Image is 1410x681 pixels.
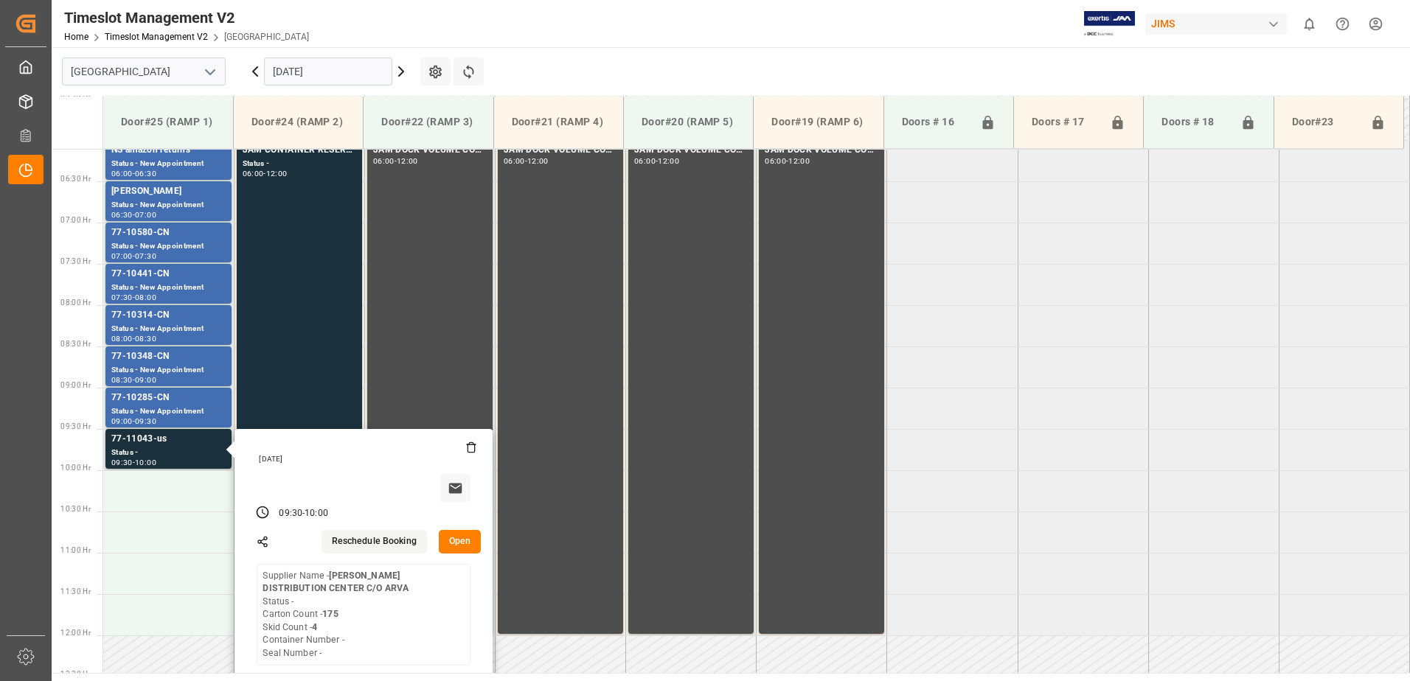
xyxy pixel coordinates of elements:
[60,298,91,307] span: 08:00 Hr
[1145,10,1293,38] button: JIMS
[279,507,302,520] div: 09:30
[135,377,156,383] div: 09:00
[263,570,465,660] div: Supplier Name - Status - Carton Count - Skid Count - Container Number - Seal Number -
[111,418,133,425] div: 09:00
[264,57,392,85] input: DD.MM.YYYY
[375,108,481,136] div: Door#22 (RAMP 3)
[111,405,226,418] div: Status - New Appointment
[133,335,135,342] div: -
[60,629,91,637] span: 12:00 Hr
[135,170,156,177] div: 06:30
[322,609,338,619] b: 175
[263,170,265,177] div: -
[254,454,476,464] div: [DATE]
[634,158,656,164] div: 06:00
[1156,108,1234,136] div: Doors # 18
[133,253,135,259] div: -
[111,170,133,177] div: 06:00
[111,253,133,259] div: 07:00
[111,447,226,459] div: Status -
[60,340,91,348] span: 08:30 Hr
[527,158,549,164] div: 12:00
[302,507,305,520] div: -
[373,143,487,158] div: JAM DOCK VOLUME CONTROL
[135,294,156,301] div: 08:00
[135,418,156,425] div: 09:30
[765,158,786,164] div: 06:00
[135,253,156,259] div: 07:30
[312,622,317,632] b: 4
[111,364,226,377] div: Status - New Appointment
[60,216,91,224] span: 07:00 Hr
[525,158,527,164] div: -
[634,143,748,158] div: JAM DOCK VOLUME CONTROL
[636,108,741,136] div: Door#20 (RAMP 5)
[243,158,356,170] div: Status -
[765,108,871,136] div: Door#19 (RAMP 6)
[111,459,133,466] div: 09:30
[504,158,525,164] div: 06:00
[395,158,397,164] div: -
[1326,7,1359,41] button: Help Center
[135,459,156,466] div: 10:00
[111,199,226,212] div: Status - New Appointment
[111,294,133,301] div: 07:30
[111,184,226,199] div: [PERSON_NAME]
[1026,108,1104,136] div: Doors # 17
[60,546,91,554] span: 11:00 Hr
[62,57,226,85] input: Type to search/select
[786,158,788,164] div: -
[60,670,91,678] span: 12:30 Hr
[246,108,351,136] div: Door#24 (RAMP 2)
[504,143,617,158] div: JAM DOCK VOLUME CONTROL
[111,267,226,282] div: 77-10441-CN
[788,158,810,164] div: 12:00
[64,7,309,29] div: Timeslot Management V2
[111,432,226,447] div: 77-11043-us
[133,170,135,177] div: -
[656,158,658,164] div: -
[243,143,356,158] div: JAM CONTAINER RESERVED
[439,530,482,553] button: Open
[60,257,91,265] span: 07:30 Hr
[133,377,135,383] div: -
[133,212,135,218] div: -
[198,60,220,83] button: open menu
[60,587,91,596] span: 11:30 Hr
[60,505,91,513] span: 10:30 Hr
[60,175,91,183] span: 06:30 Hr
[658,158,679,164] div: 12:00
[133,418,135,425] div: -
[135,335,156,342] div: 08:30
[322,530,427,553] button: Reschedule Booking
[60,422,91,430] span: 09:30 Hr
[60,381,91,389] span: 09:00 Hr
[111,158,226,170] div: Status - New Appointment
[111,349,226,364] div: 77-10348-CN
[115,108,221,136] div: Door#25 (RAMP 1)
[111,308,226,323] div: 77-10314-CN
[1084,11,1135,37] img: Exertis%20JAM%20-%20Email%20Logo.jpg_1722504956.jpg
[305,507,328,520] div: 10:00
[896,108,974,136] div: Doors # 16
[133,294,135,301] div: -
[1286,108,1364,136] div: Door#23
[111,323,226,335] div: Status - New Appointment
[506,108,611,136] div: Door#21 (RAMP 4)
[111,377,133,383] div: 08:30
[397,158,418,164] div: 12:00
[243,170,264,177] div: 06:00
[111,335,133,342] div: 08:00
[111,226,226,240] div: 77-10580-CN
[133,459,135,466] div: -
[111,282,226,294] div: Status - New Appointment
[1293,7,1326,41] button: show 0 new notifications
[263,570,409,594] b: [PERSON_NAME] DISTRIBUTION CENTER C/O ARVA
[373,158,395,164] div: 06:00
[1145,13,1287,35] div: JIMS
[111,212,133,218] div: 06:30
[105,32,208,42] a: Timeslot Management V2
[64,32,88,42] a: Home
[111,143,226,158] div: NS amazon returns
[266,170,288,177] div: 12:00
